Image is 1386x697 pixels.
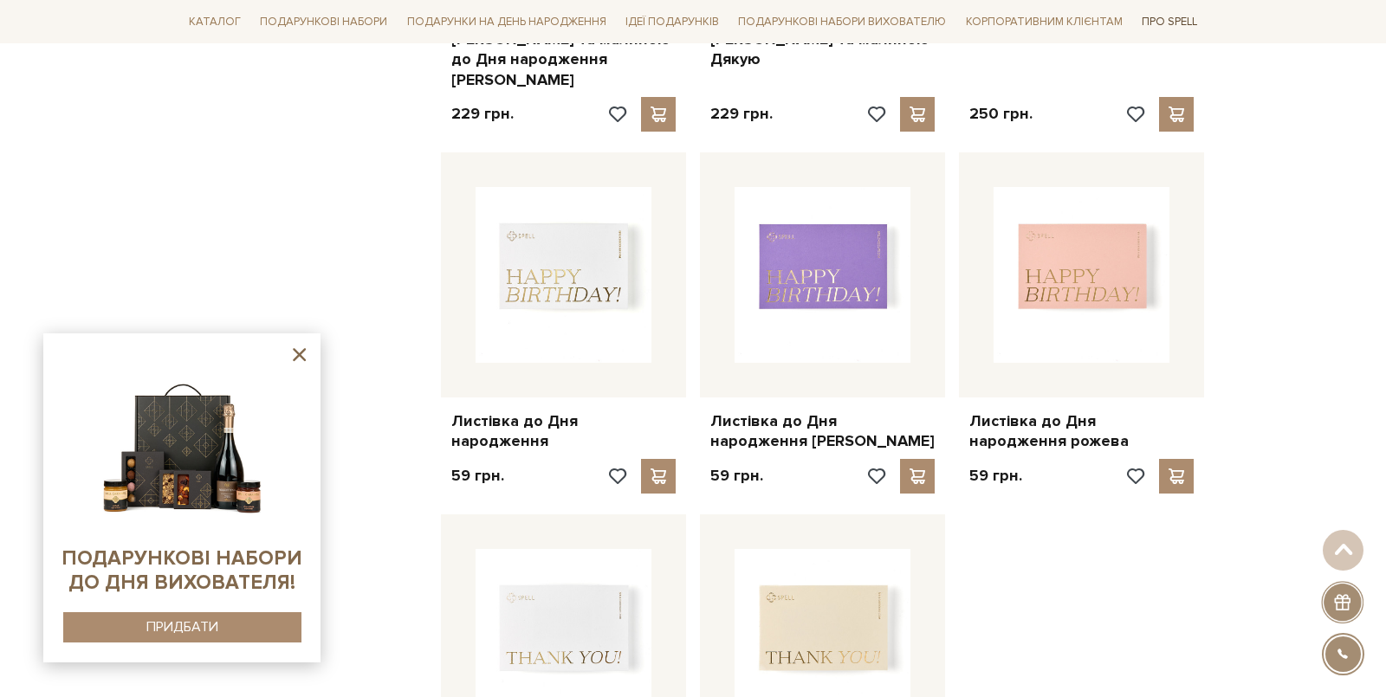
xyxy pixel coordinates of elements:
[710,411,935,452] a: Листівка до Дня народження [PERSON_NAME]
[969,466,1022,486] p: 59 грн.
[476,187,651,363] img: Листівка до Дня народження
[1135,9,1204,35] a: Про Spell
[253,9,394,35] a: Подарункові набори
[451,411,676,452] a: Листівка до Дня народження
[400,9,613,35] a: Подарунки на День народження
[731,7,953,36] a: Подарункові набори вихователю
[969,411,1194,452] a: Листівка до Дня народження рожева
[451,104,514,124] p: 229 грн.
[182,9,248,35] a: Каталог
[735,187,910,363] img: Листівка до Дня народження лавандова
[619,9,726,35] a: Ідеї подарунків
[710,104,773,124] p: 229 грн.
[710,466,763,486] p: 59 грн.
[451,466,504,486] p: 59 грн.
[969,104,1033,124] p: 250 грн.
[959,7,1130,36] a: Корпоративним клієнтам
[994,187,1169,363] img: Листівка до Дня народження рожева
